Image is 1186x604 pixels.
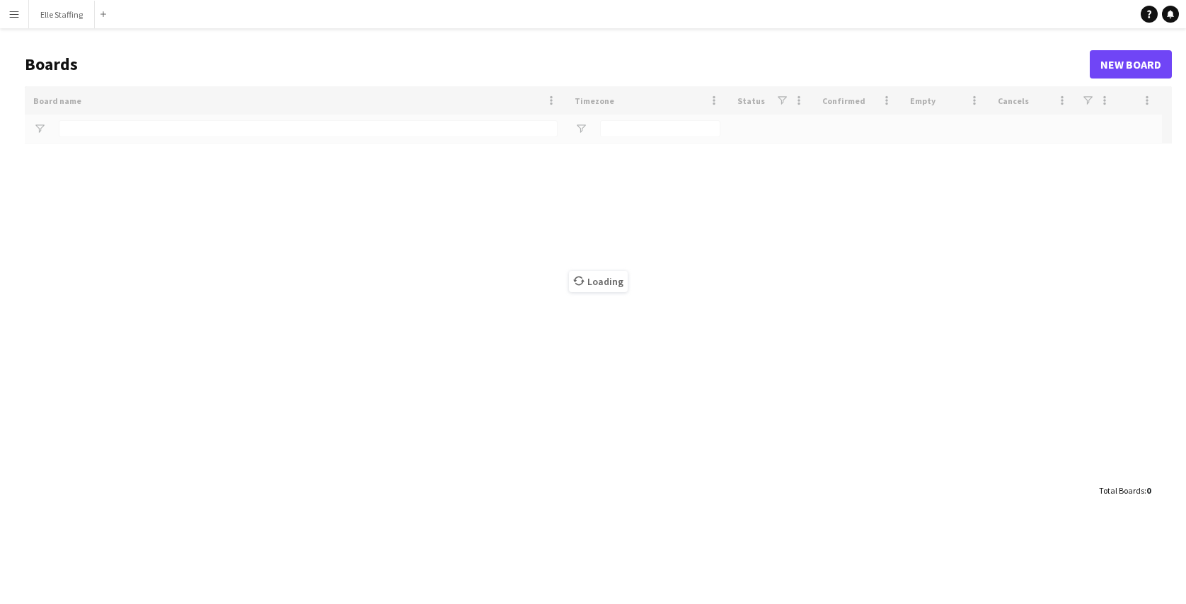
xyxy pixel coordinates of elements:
span: Total Boards [1099,485,1144,496]
h1: Boards [25,54,1090,75]
span: 0 [1146,485,1151,496]
span: Loading [569,271,628,292]
div: : [1099,477,1151,504]
button: Elle Staffing [29,1,95,28]
a: New Board [1090,50,1172,79]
